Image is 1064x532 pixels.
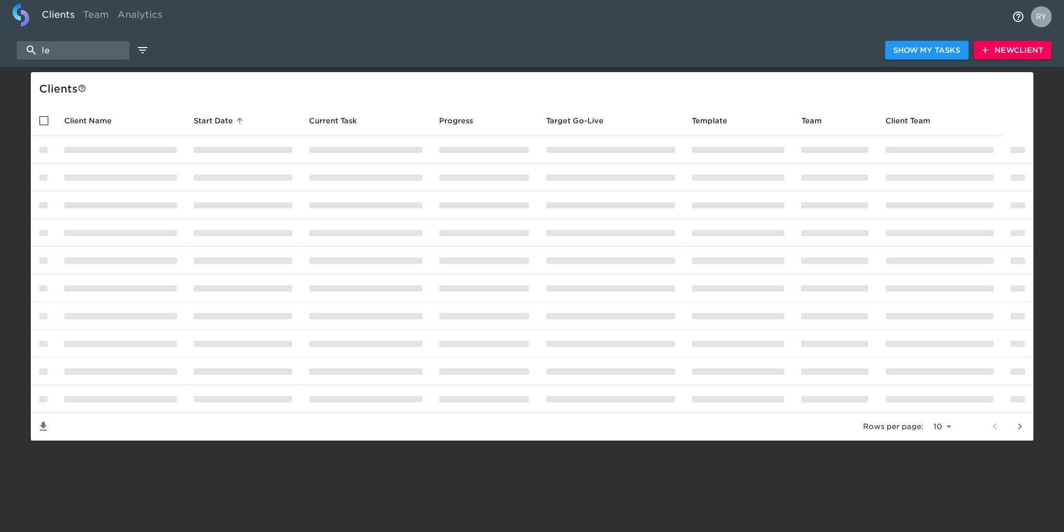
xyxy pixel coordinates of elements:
span: Progress [439,114,487,127]
button: Save List [31,414,56,439]
span: Client Team [885,114,944,127]
span: This is the next Task in this Hub that should be completed [309,114,357,127]
span: Team [801,114,835,127]
span: Target Go-Live [546,114,617,127]
input: search [17,41,129,60]
span: New Client [982,44,1043,57]
button: edit [134,41,151,59]
span: Template [692,114,741,127]
div: Client s [39,80,1029,97]
span: Calculated based on the start date and the duration of all Tasks contained in this Hub. [546,114,604,127]
img: logo [13,4,29,27]
select: rows per page [928,419,955,435]
p: Rows per page: [863,421,924,432]
button: notifications [1006,4,1031,29]
a: Clients [38,4,79,29]
a: Team [79,4,113,29]
button: next page [1007,414,1032,439]
span: Client Name [64,114,125,127]
span: Start Date [194,114,246,127]
button: NewClient [974,41,1051,60]
span: Show My Tasks [893,44,960,57]
span: Current Task [309,114,371,127]
table: enhanced table [31,106,1033,441]
button: Show My Tasks [885,41,968,60]
svg: This is a list of all of your clients and clients shared with you [78,84,86,92]
img: Profile [1031,6,1051,27]
a: Analytics [113,4,167,29]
